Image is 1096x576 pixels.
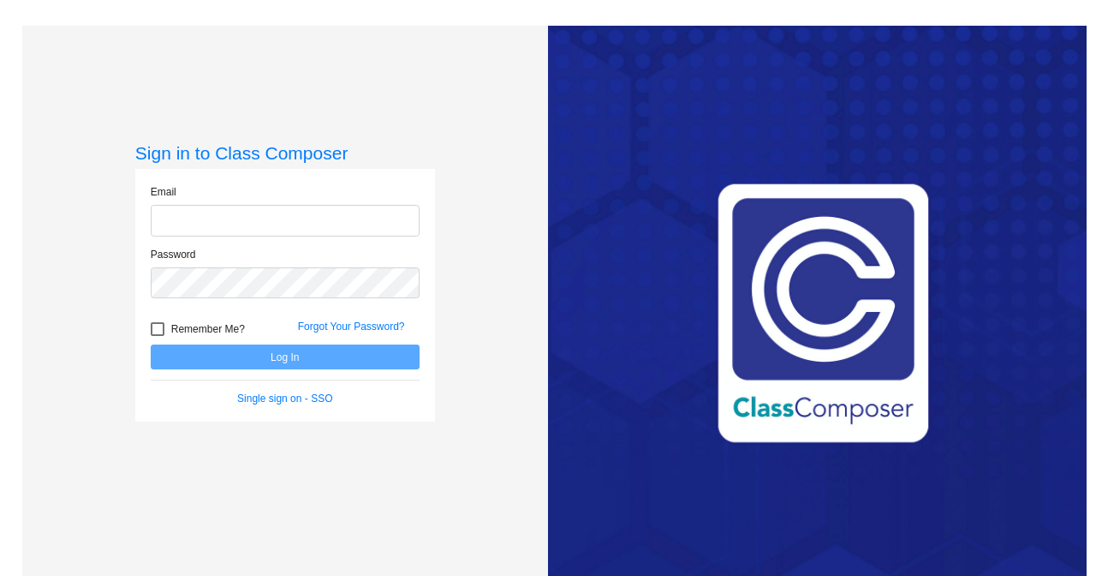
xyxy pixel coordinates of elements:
[171,319,245,339] span: Remember Me?
[135,142,435,164] h3: Sign in to Class Composer
[151,184,176,200] label: Email
[151,247,196,262] label: Password
[151,345,420,369] button: Log In
[237,393,332,405] a: Single sign on - SSO
[298,321,405,333] a: Forgot Your Password?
